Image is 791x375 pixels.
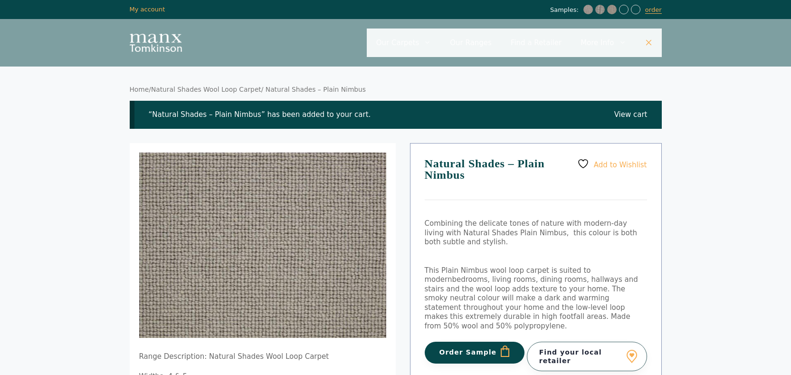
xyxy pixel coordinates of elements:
a: Home [130,86,149,93]
a: My account [130,6,165,13]
span: bedrooms, living rooms, dining rooms, hallways and stairs and the wool loop adds texture to your ... [425,275,638,330]
img: organic grey wool loop [583,5,593,14]
span: Samples: [550,6,581,14]
a: Add to Wishlist [577,158,647,170]
button: Order Sample [425,342,525,364]
img: Manx Tomkinson [130,34,182,52]
span: Combining the delicate tones of nature with modern-day living with Natural Shades Plain Nimbus, t... [425,219,638,246]
h1: Natural Shades – Plain Nimbus [425,158,647,200]
span: This Plain Nimbus wool loop carpet is suited to modern [425,266,591,284]
img: Natural Shades - Plain Dove [595,5,605,14]
nav: Primary [367,29,662,57]
p: Range Description: Natural Shades Wool Loop Carpet [139,352,386,362]
div: “Natural Shades – Plain Nimbus” has been added to your cart. [130,101,662,129]
a: Close Search Bar [636,29,662,57]
a: View cart [614,110,648,120]
a: Natural Shades Wool Loop Carpet [151,86,261,93]
span: Add to Wishlist [594,161,647,169]
nav: Breadcrumb [130,86,662,94]
a: Find your local retailer [527,342,647,371]
img: Plain Nimbus Mid Grey [607,5,617,14]
a: order [645,6,662,14]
